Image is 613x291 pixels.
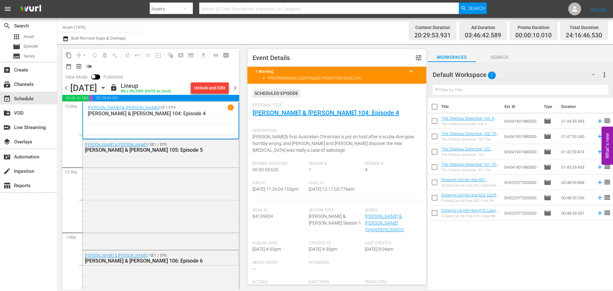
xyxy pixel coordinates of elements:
td: 00:48:59.256 [559,190,594,205]
span: VOD [3,109,11,117]
span: Episode # [365,161,418,166]
svg: Add to Schedule [596,194,603,201]
td: SH041901980000 [502,129,541,144]
span: 84135924 [253,214,273,219]
a: The Chelsea Detective 102: [PERSON_NAME] (The Chelsea Detective 102: [PERSON_NAME] (amc_networks_... [441,147,499,171]
span: Channels [3,80,11,88]
button: more_vert [601,67,608,82]
span: Publish Date [253,241,306,246]
td: SH022977020000 [502,190,541,205]
span: Episode [544,117,551,125]
span: Series [365,208,418,213]
span: Directors [309,280,362,285]
div: / SE1 / EP6: [85,253,205,264]
a: Sign Out [590,6,607,11]
td: SH022977020000 [502,205,541,221]
span: 00:00:10.010 [89,95,93,101]
span: Published [100,74,126,80]
span: Season # [309,161,362,166]
div: Scheduled Episode [253,89,300,98]
span: Update Metadata from Key Asset [153,50,163,60]
span: [PERSON_NAME] & [PERSON_NAME] Season 1 [309,214,361,226]
span: Day Calendar View [208,49,221,61]
p: [PERSON_NAME] & [PERSON_NAME] 104: Episode 4 [88,111,234,117]
span: Select an event to delete [100,50,110,60]
a: [PERSON_NAME] & [PERSON_NAME] [85,253,147,258]
div: Content Duration [414,23,451,32]
span: Refresh All Search Blocks [163,49,176,61]
span: keyboard_arrow_up [407,67,415,75]
span: 4 [365,167,367,172]
a: [PERSON_NAME] & [PERSON_NAME] [85,142,147,147]
span: Download as CSV [196,49,208,61]
th: Ext. ID [501,98,540,116]
td: 00:48:59.868 [559,175,594,190]
span: reorder [603,209,611,217]
span: lock [110,84,117,91]
div: Growing Up Hip Hop 418: Leave Me Alone [441,214,499,218]
div: Growing Up Hip Hop 602: Don't Be Salty [441,199,499,203]
span: reorder [603,117,611,125]
td: 01:43:59.433 [559,159,594,175]
span: 20:29:53.931 [414,32,451,39]
a: The Chelsea Detective 101: The Wages of Sin (The Chelsea Detective 101: The Wages of Sin (amc_net... [441,162,499,191]
a: The Chelsea Detective 103: The Gentle Giant (The Chelsea Detective 103: The Gentle Giant (amc_net... [441,131,499,155]
span: 24:16:46.530 [566,32,602,39]
button: Search [459,3,487,14]
th: Duration [557,98,596,116]
span: Ingestion [3,167,11,175]
span: View Mode: [62,74,91,80]
span: Overlays [3,138,11,146]
span: Create Search Block [176,50,186,60]
span: Asset [24,34,34,40]
span: Bulk Remove Gaps & Overlaps [70,36,126,41]
span: Airs At [253,181,306,186]
div: Default Workspace [433,66,601,84]
span: date_range_outlined [65,63,72,70]
button: Open Feedback Widget [602,126,613,165]
span: menu [4,5,11,13]
span: Last Updated [365,241,418,246]
a: Growing Up Hip Hop 418: Leave Me Alone (Growing Up Hip Hop 418: Leave Me Alone (VARIANT)) [441,208,498,227]
div: The Chelsea Detective 104: A Chelsea Education [441,122,499,126]
td: SH041901980000 [502,144,541,159]
th: Type [540,98,557,116]
div: Total Duration [566,23,602,32]
span: Episode [544,133,551,140]
div: Unlock and Edit [194,82,225,94]
span: Episode [544,148,551,156]
title: 1 Warning [255,69,403,74]
div: [PERSON_NAME] & [PERSON_NAME] 106: Episode 6 [85,258,205,264]
svg: Add to Schedule [596,148,603,155]
span: Schedule [3,95,11,103]
span: Episode [544,209,551,217]
td: SH041901980000 [502,159,541,175]
a: [PERSON_NAME] & [PERSON_NAME] 104: Episode 4 [253,109,399,117]
div: Ad Duration [465,23,501,32]
span: [DATE] 11:26:04.155pm [253,187,298,192]
p: SE1 / [161,105,169,110]
span: 00:50:59.620 [253,167,278,172]
span: Workspaces [428,53,476,61]
span: Season Title [309,208,362,213]
span: External Title [253,103,418,108]
span: 20:29:53.931 [93,95,239,101]
span: content_copy [65,52,72,58]
div: [PERSON_NAME] & [PERSON_NAME] 105: Episode 5 [85,147,205,153]
svg: Add to Schedule [596,164,603,171]
div: Lineup [121,82,171,89]
td: 01:42:59.874 [559,144,594,159]
li: PROGRAMMING CONTINUES FROM PREVIOUS DAY [268,76,419,80]
span: [DATE] 4:35pm [309,247,337,252]
a: [PERSON_NAME] & [PERSON_NAME] [88,105,159,110]
span: chevron_left [62,84,70,92]
span: Episode [544,194,551,202]
span: Keywords [309,260,362,265]
span: reorder [603,178,611,186]
span: Fill episodes with ad slates [143,50,153,60]
div: WILL DELIVER: [DATE] 3a (local) [121,89,171,94]
a: [PERSON_NAME] & [PERSON_NAME] (SH043929230000) [365,214,404,232]
a: The Chelsea Detective 104: A Chelsea Education (The Chelsea Detective 104: A Chelsea Education (a... [441,116,498,145]
span: Toggle to switch from Published to Draft view. [91,74,96,79]
span: reorder [603,194,611,201]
